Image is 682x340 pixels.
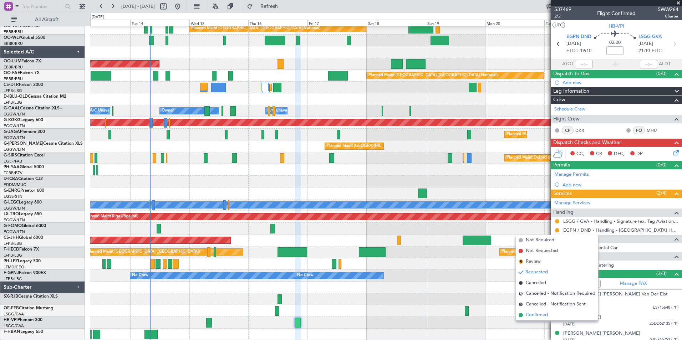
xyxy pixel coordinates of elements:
[244,1,286,12] button: Refresh
[271,82,307,93] div: Planned Maint Sofia
[575,127,591,134] a: DKR
[4,224,22,228] span: G-FOMO
[4,153,17,158] span: G-SIRS
[563,227,678,233] a: EGPN / DND - Handling - [GEOGRAPHIC_DATA] Handling EGPN / DND
[4,123,25,129] a: EGGW/LTN
[638,34,662,41] span: LSGG GVA
[620,280,647,287] a: Manage PAX
[554,200,590,207] a: Manage Services
[656,270,667,277] span: (3/3)
[4,106,62,110] a: G-GAALCessna Citation XLS+
[525,269,548,276] span: Requested
[4,259,18,263] span: 9H-LPZ
[71,20,130,26] div: Mon 13
[614,150,625,158] span: DFC,
[659,61,671,68] span: ALDT
[4,294,18,299] span: SX-RJB
[553,190,572,198] span: Services
[563,330,640,337] div: [PERSON_NAME] [PERSON_NAME]
[519,259,523,264] span: R
[4,236,19,240] span: CS-JHH
[4,206,25,211] a: EGGW/LTN
[609,22,624,30] span: HB-VPI
[4,59,41,63] a: OO-LUMFalcon 7X
[554,6,571,13] span: 537469
[4,170,22,176] a: FCBB/BZV
[132,270,148,281] div: No Crew
[596,150,602,158] span: CR
[4,330,43,334] a: F-HBANLegacy 650
[4,118,20,122] span: G-KGKG
[638,40,653,47] span: [DATE]
[4,311,24,317] a: LSGG/GVA
[562,127,574,134] div: CP
[189,20,249,26] div: Wed 15
[563,182,678,188] div: Add new
[563,321,575,327] span: [DATE]
[553,115,580,123] span: Flight Crew
[658,6,678,13] span: SWW264
[4,88,22,93] a: LFPB/LBG
[526,258,541,265] span: Review
[162,105,174,116] div: Owner
[563,291,678,305] div: [PERSON_NAME] [PERSON_NAME] Van Der Elst (Lead Pax)
[85,211,138,222] div: Planned Maint Riga (Riga Intl)
[553,208,574,217] span: Handling
[507,129,619,140] div: Planned Maint [GEOGRAPHIC_DATA] ([GEOGRAPHIC_DATA])
[4,59,21,63] span: OO-LUM
[4,189,20,193] span: G-ENRG
[8,14,77,25] button: All Aircraft
[4,200,42,205] a: G-LEGCLegacy 600
[4,141,43,146] span: G-[PERSON_NAME]
[4,177,43,181] a: D-ICBACitation CJ2
[519,292,523,296] span: R
[4,118,43,122] a: G-KGKGLegacy 600
[4,253,22,258] a: LFPB/LBG
[656,70,667,77] span: (0/0)
[4,76,23,82] a: EBBR/BRU
[121,3,155,10] span: [DATE] - [DATE]
[526,301,586,308] span: Cancelled - Notification Sent
[553,87,589,96] span: Leg Information
[526,247,558,254] span: Not Requested
[4,306,19,310] span: OE-FFB
[297,270,314,281] div: No Crew
[4,271,19,275] span: F-GPNJ
[4,247,19,252] span: F-HECD
[656,161,667,169] span: (0/0)
[656,189,667,197] span: (2/4)
[526,237,554,244] span: Not Required
[554,13,571,19] span: 2/2
[485,20,544,26] div: Mon 20
[19,17,75,22] span: All Aircraft
[254,4,284,9] span: Refresh
[554,171,589,178] a: Manage Permits
[4,323,24,329] a: LSGG/GVA
[554,106,585,113] a: Schedule Crew
[4,264,24,270] a: LFMD/CEQ
[4,241,22,246] a: LFPB/LBG
[4,276,22,282] a: LFPB/LBG
[4,147,25,152] a: EGGW/LTN
[4,71,20,75] span: OO-FAE
[4,135,25,140] a: EGGW/LTN
[4,65,23,70] a: EBBR/BRU
[4,229,25,235] a: EGGW/LTN
[563,218,678,224] a: LSGG / GVA - Handling - Signature (ex. Tag Aviation) LSGG / GVA
[4,165,20,169] span: 9H-YAA
[268,105,297,116] div: A/C Unavailable
[4,36,45,40] a: OO-WLPGlobal 5500
[519,302,523,306] span: S
[4,236,43,240] a: CS-JHHGlobal 6000
[647,127,663,134] a: MHU
[4,194,22,199] a: EGSS/STN
[4,271,46,275] a: F-GPNJFalcon 900EX
[22,1,63,12] input: Trip Number
[4,212,19,216] span: LX-TRO
[191,23,320,34] div: Planned Maint [GEOGRAPHIC_DATA] ([GEOGRAPHIC_DATA] National)
[526,311,548,319] span: Confirmed
[130,20,189,26] div: Tue 14
[597,10,636,17] div: Flight Confirmed
[4,83,19,87] span: CS-DTR
[553,139,621,147] span: Dispatch Checks and Weather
